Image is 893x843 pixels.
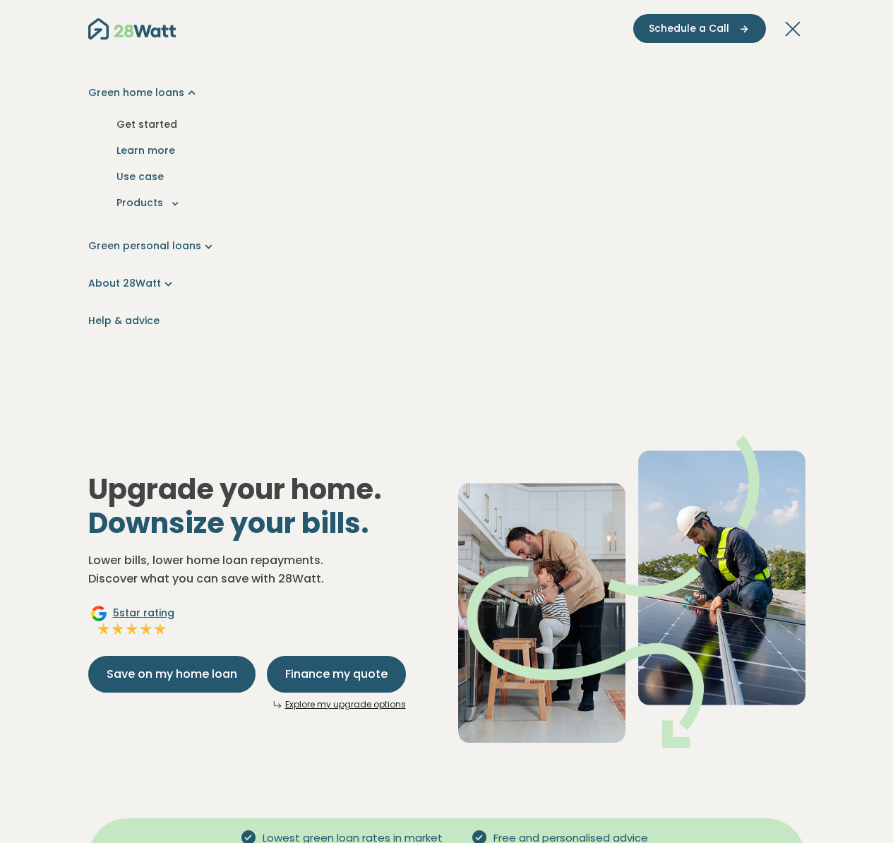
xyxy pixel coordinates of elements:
span: Finance my quote [285,666,388,683]
nav: Main navigation [88,14,805,371]
a: Get started [100,112,794,138]
img: Full star [125,622,139,636]
button: Finance my quote [267,656,406,693]
button: Toggle navigation [783,22,805,36]
span: 5 star rating [113,606,174,621]
button: Schedule a Call [633,14,766,43]
span: Downsize your bills. [88,503,369,543]
img: Full star [153,622,167,636]
img: Dad helping toddler [458,436,805,748]
p: Lower bills, lower home loan repayments. Discover what you can save with 28Watt. [88,551,436,587]
span: Save on my home loan [107,666,237,683]
a: About 28Watt [88,276,805,291]
img: Full star [97,622,111,636]
a: Google5star ratingFull starFull starFull starFull starFull star [88,605,176,639]
img: Google [90,605,107,622]
img: Full star [111,622,125,636]
a: Green home loans [88,85,805,100]
img: 28Watt [88,18,176,40]
a: Use case [100,164,794,190]
a: Help & advice [88,313,805,328]
a: Green personal loans [88,239,805,253]
button: Products [100,190,794,216]
button: Save on my home loan [88,656,256,693]
img: Full star [139,622,153,636]
h1: Upgrade your home. [88,472,436,540]
span: Schedule a Call [649,21,729,36]
a: Explore my upgrade options [285,698,406,710]
a: Learn more [100,138,794,164]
